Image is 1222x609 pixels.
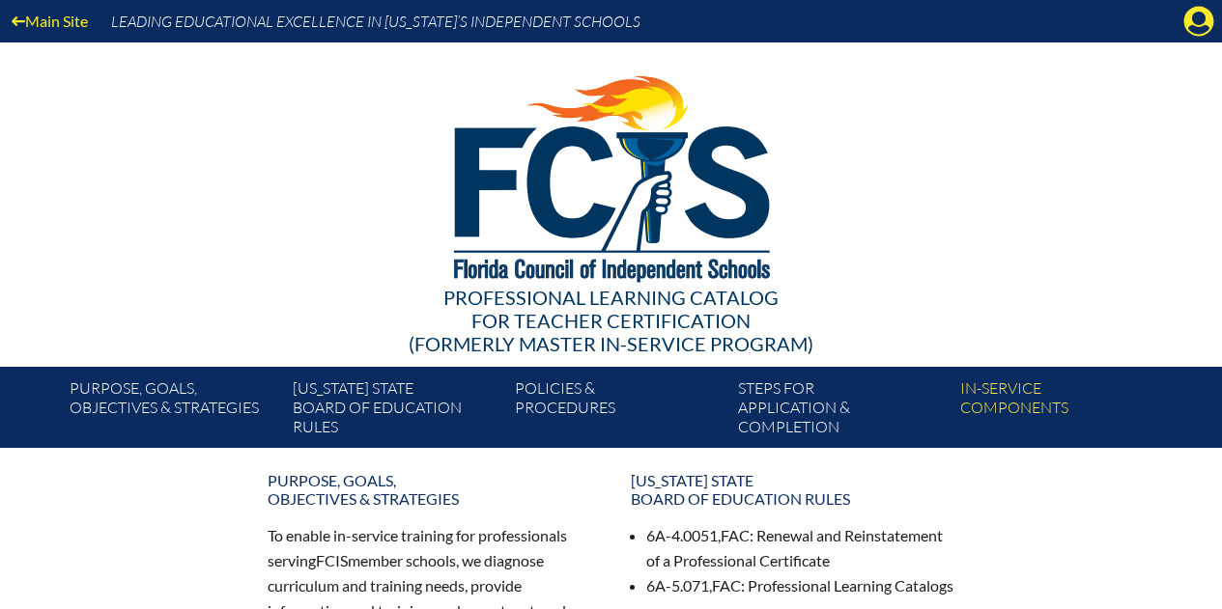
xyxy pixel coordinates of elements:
svg: Manage account [1183,6,1214,37]
img: FCISlogo221.eps [412,42,810,306]
a: Steps forapplication & completion [730,374,952,448]
li: 6A-4.0051, : Renewal and Reinstatement of a Professional Certificate [646,523,955,573]
span: FCIS [316,551,348,569]
a: [US_STATE] StateBoard of Education rules [619,463,967,515]
a: In-servicecomponents [952,374,1175,448]
div: Professional Learning Catalog (formerly Master In-service Program) [55,286,1168,355]
li: 6A-5.071, : Professional Learning Catalogs [646,573,955,598]
span: FAC [721,526,750,544]
span: FAC [712,576,741,595]
span: for Teacher Certification [471,309,751,332]
a: [US_STATE] StateBoard of Education rules [285,374,507,448]
a: Policies &Procedures [507,374,729,448]
a: Purpose, goals,objectives & strategies [62,374,284,448]
a: Purpose, goals,objectives & strategies [256,463,604,515]
a: Main Site [4,8,96,34]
